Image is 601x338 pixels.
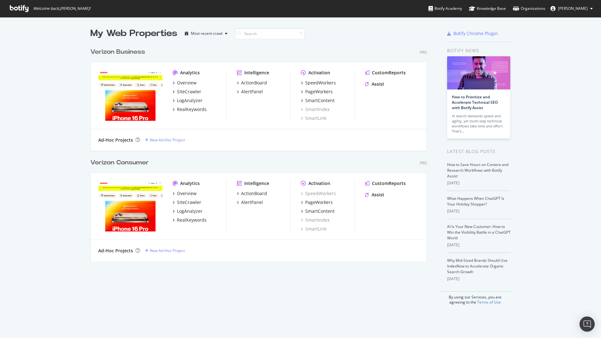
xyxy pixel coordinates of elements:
[235,28,305,39] input: Search
[177,208,203,214] div: LogAnalyzer
[447,224,511,241] a: AI Is Your New Customer: How to Win the Visibility Battle in a ChatGPT World
[90,47,145,57] div: Verizon Business
[173,208,203,214] a: LogAnalyzer
[365,81,384,87] a: Assist
[372,70,406,76] div: CustomReports
[177,106,207,113] div: RealKeywords
[301,226,326,232] a: SmartLink
[180,70,200,76] div: Analytics
[301,80,336,86] a: SpeedWorkers
[191,32,222,35] div: Most recent crawl
[428,5,462,12] div: Botify Academy
[372,180,406,187] div: CustomReports
[447,258,507,274] a: Why Mid-Sized Brands Should Use IndexNow to Accelerate Organic Search Growth
[180,180,200,187] div: Analytics
[182,28,230,39] button: Most recent crawl
[301,217,330,223] a: SmartIndex
[301,106,330,113] a: SmartIndex
[305,208,335,214] div: SmartContent
[145,137,185,143] a: New Ad-Hoc Project
[365,192,384,198] a: Assist
[365,180,406,187] a: CustomReports
[308,70,330,76] div: Activation
[98,137,133,143] div: Ad-Hoc Projects
[477,299,501,305] a: Terms of Use
[33,6,90,11] span: Welcome back, [PERSON_NAME] !
[90,158,151,167] a: Verizon Consumer
[447,162,508,179] a: How to Save Hours on Content and Research Workflows with Botify Assist
[452,114,506,134] div: AI search demands speed and agility, yet multi-step technical workflows take time and effort. Tha...
[150,137,185,143] div: New Ad-Hoc Project
[173,97,203,104] a: LogAnalyzer
[244,180,269,187] div: Intelligence
[241,190,267,197] div: ActionBoard
[558,6,588,11] span: Boris Kuslitskiy
[237,89,263,95] a: AlertPanel
[173,80,197,86] a: Overview
[513,5,545,12] div: Organizations
[308,180,330,187] div: Activation
[177,199,201,206] div: SiteCrawler
[173,199,201,206] a: SiteCrawler
[372,192,384,198] div: Assist
[305,89,333,95] div: PageWorkers
[90,158,149,167] div: Verizon Consumer
[237,190,267,197] a: ActionBoard
[447,196,504,207] a: What Happens When ChatGPT Is Your Holiday Shopper?
[301,115,326,121] a: SmartLink
[98,248,133,254] div: Ad-Hoc Projects
[301,208,335,214] a: SmartContent
[453,30,498,37] div: Botify Chrome Plugin
[305,80,336,86] div: SpeedWorkers
[241,89,263,95] div: AlertPanel
[98,180,162,231] img: verizon.com
[469,5,506,12] div: Knowledge Base
[365,70,406,76] a: CustomReports
[305,97,335,104] div: SmartContent
[372,81,384,87] div: Assist
[420,160,427,166] div: Pro
[237,80,267,86] a: ActionBoard
[447,208,511,214] div: [DATE]
[301,89,333,95] a: PageWorkers
[244,70,269,76] div: Intelligence
[173,89,201,95] a: SiteCrawler
[447,148,511,155] div: Latest Blog Posts
[301,199,333,206] a: PageWorkers
[545,3,598,14] button: [PERSON_NAME]
[580,316,595,332] div: Open Intercom Messenger
[420,50,427,55] div: Pro
[447,276,511,282] div: [DATE]
[241,80,267,86] div: ActionBoard
[98,70,162,121] img: Verizon.com/business
[177,97,203,104] div: LogAnalyzer
[237,199,263,206] a: AlertPanel
[447,56,510,89] img: How to Prioritize and Accelerate Technical SEO with Botify Assist
[301,97,335,104] a: SmartContent
[173,106,207,113] a: RealKeywords
[241,199,263,206] div: AlertPanel
[173,190,197,197] a: Overview
[90,47,148,57] a: Verizon Business
[177,80,197,86] div: Overview
[90,27,177,40] div: My Web Properties
[301,190,336,197] a: SpeedWorkers
[177,89,201,95] div: SiteCrawler
[447,242,511,248] div: [DATE]
[177,217,207,223] div: RealKeywords
[447,30,498,37] a: Botify Chrome Plugin
[447,47,511,54] div: Botify news
[305,199,333,206] div: PageWorkers
[452,94,498,110] a: How to Prioritize and Accelerate Technical SEO with Botify Assist
[173,217,207,223] a: RealKeywords
[145,248,185,253] a: New Ad-Hoc Project
[447,180,511,186] div: [DATE]
[439,291,511,305] div: By using our Services, you are agreeing to the
[150,248,185,253] div: New Ad-Hoc Project
[90,40,432,261] div: grid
